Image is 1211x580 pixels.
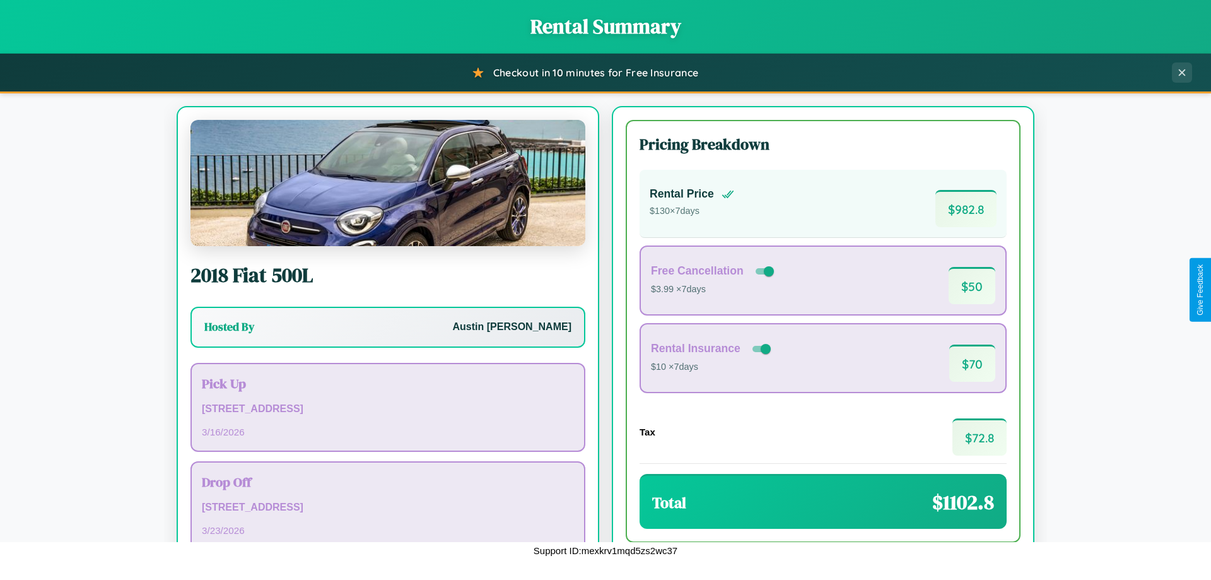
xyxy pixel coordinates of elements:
p: $ 130 × 7 days [650,203,734,220]
p: Support ID: mexkrv1mqd5zs2wc37 [534,542,677,559]
h2: 2018 Fiat 500L [190,261,585,289]
h4: Free Cancellation [651,264,744,278]
h3: Total [652,492,686,513]
p: [STREET_ADDRESS] [202,400,574,418]
span: $ 1102.8 [932,488,994,516]
span: $ 72.8 [952,418,1007,456]
span: $ 982.8 [935,190,997,227]
h3: Pick Up [202,374,574,393]
p: 3 / 23 / 2026 [202,522,574,539]
p: $3.99 × 7 days [651,281,776,298]
span: Checkout in 10 minutes for Free Insurance [493,66,698,79]
img: Fiat 500L [190,120,585,246]
p: [STREET_ADDRESS] [202,499,574,517]
h4: Tax [640,427,655,437]
h3: Pricing Breakdown [640,134,1007,155]
h4: Rental Insurance [651,342,740,355]
p: Austin [PERSON_NAME] [453,318,571,336]
h3: Hosted By [204,319,254,334]
h4: Rental Price [650,187,714,201]
span: $ 50 [949,267,995,304]
h3: Drop Off [202,473,574,491]
div: Give Feedback [1196,264,1205,316]
p: 3 / 16 / 2026 [202,423,574,441]
h1: Rental Summary [13,13,1198,40]
p: $10 × 7 days [651,359,773,376]
span: $ 70 [949,345,995,382]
